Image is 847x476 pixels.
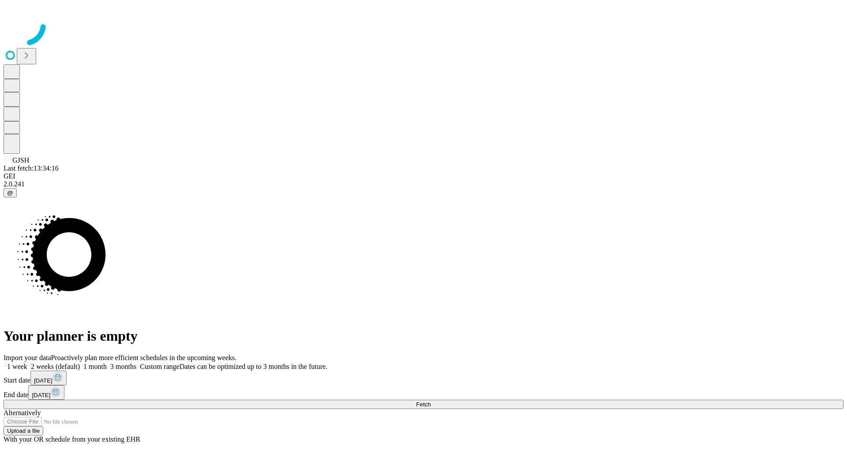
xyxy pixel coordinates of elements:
[12,156,29,164] span: GJSH
[416,401,431,408] span: Fetch
[32,392,50,398] span: [DATE]
[110,363,136,370] span: 3 months
[4,328,843,344] h1: Your planner is empty
[4,354,51,361] span: Import your data
[4,435,140,443] span: With your OR schedule from your existing EHR
[28,385,64,400] button: [DATE]
[140,363,179,370] span: Custom range
[4,180,843,188] div: 2.0.241
[4,172,843,180] div: GEI
[7,363,27,370] span: 1 week
[4,371,843,385] div: Start date
[34,377,52,384] span: [DATE]
[30,371,67,385] button: [DATE]
[31,363,80,370] span: 2 weeks (default)
[4,400,843,409] button: Fetch
[4,164,59,172] span: Last fetch: 13:34:16
[83,363,107,370] span: 1 month
[51,354,236,361] span: Proactively plan more efficient schedules in the upcoming weeks.
[7,190,13,196] span: @
[4,409,41,416] span: Alternatively
[4,188,17,197] button: @
[4,426,43,435] button: Upload a file
[180,363,327,370] span: Dates can be optimized up to 3 months in the future.
[4,385,843,400] div: End date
